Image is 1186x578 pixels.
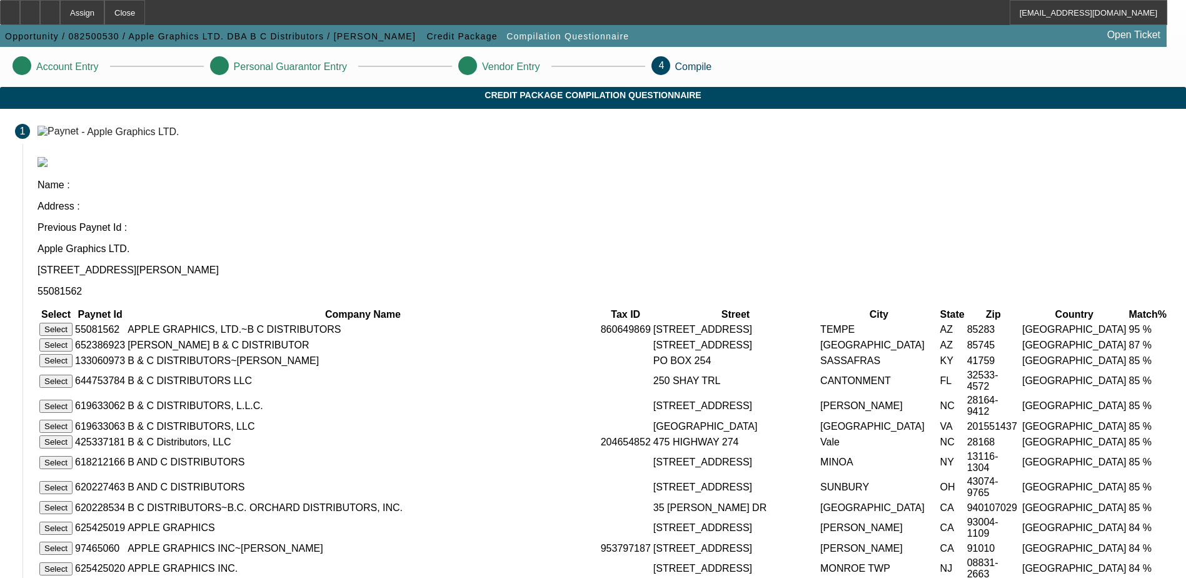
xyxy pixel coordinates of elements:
th: Country [1022,308,1127,321]
td: 618212166 [74,450,126,474]
a: Open Ticket [1102,24,1165,46]
td: 620228534 [74,500,126,515]
th: State [940,308,965,321]
button: Select [39,456,73,469]
td: AZ [940,322,965,337]
button: Select [39,375,73,388]
div: - Apple Graphics LTD. [81,126,179,136]
td: SUNBURY [820,475,938,499]
span: 4 [659,60,665,71]
td: 85 % [1128,450,1167,474]
td: 475 HIGHWAY 274 [653,435,818,449]
td: 32533-4572 [967,369,1020,393]
td: B C DISTRIBUTORS~B.C. ORCHARD DISTRIBUTORS, INC. [127,500,599,515]
p: Address : [38,201,1171,212]
td: 85283 [967,322,1020,337]
button: Select [39,562,73,575]
td: [GEOGRAPHIC_DATA] [1022,394,1127,418]
td: [STREET_ADDRESS] [653,322,818,337]
p: Apple Graphics LTD. [38,243,1171,255]
td: 13116-1304 [967,450,1020,474]
td: 85 % [1128,419,1167,433]
th: Company Name [127,308,599,321]
span: Compilation Questionnaire [506,31,629,41]
td: 619633062 [74,394,126,418]
p: Personal Guarantor Entry [234,61,347,73]
td: [STREET_ADDRESS] [653,450,818,474]
td: NY [940,450,965,474]
td: [GEOGRAPHIC_DATA] [1022,369,1127,393]
td: 84 % [1128,516,1167,540]
th: Select [39,308,73,321]
td: 860649869 [600,322,651,337]
td: 85745 [967,338,1020,352]
p: Vendor Entry [482,61,540,73]
td: B & C DISTRIBUTORS, L.L.C. [127,394,599,418]
img: Paynet [38,126,79,137]
button: Credit Package [424,25,501,48]
td: [PERSON_NAME] [820,394,938,418]
td: [STREET_ADDRESS] [653,475,818,499]
td: APPLE GRAPHICS [127,516,599,540]
th: Zip [967,308,1020,321]
td: 652386923 [74,338,126,352]
td: [GEOGRAPHIC_DATA] [1022,475,1127,499]
td: 204654852 [600,435,651,449]
td: 43074-9765 [967,475,1020,499]
td: [PERSON_NAME] [820,541,938,555]
td: 41759 [967,353,1020,368]
td: [GEOGRAPHIC_DATA] [1022,500,1127,515]
td: [PERSON_NAME] B & C DISTRIBUTOR [127,338,599,352]
td: B & C DISTRIBUTORS~[PERSON_NAME] [127,353,599,368]
td: [PERSON_NAME] [820,516,938,540]
td: [STREET_ADDRESS] [653,394,818,418]
button: Select [39,354,73,367]
span: Opportunity / 082500530 / Apple Graphics LTD. DBA B C Distributors / [PERSON_NAME] [5,31,416,41]
td: 85 % [1128,435,1167,449]
td: MINOA [820,450,938,474]
button: Select [39,522,73,535]
td: 940107029 [967,500,1020,515]
td: NC [940,435,965,449]
td: [GEOGRAPHIC_DATA] [653,419,818,433]
td: FL [940,369,965,393]
td: 250 SHAY TRL [653,369,818,393]
td: 95 % [1128,322,1167,337]
td: [GEOGRAPHIC_DATA] [1022,435,1127,449]
td: [GEOGRAPHIC_DATA] [820,500,938,515]
button: Select [39,338,73,352]
td: B & C DISTRIBUTORS, LLC [127,419,599,433]
th: Tax ID [600,308,651,321]
td: VA [940,419,965,433]
td: 91010 [967,541,1020,555]
td: 97465060 [74,541,126,555]
td: [STREET_ADDRESS] [653,541,818,555]
td: 620227463 [74,475,126,499]
td: TEMPE [820,322,938,337]
td: 85 % [1128,353,1167,368]
td: CA [940,500,965,515]
td: [GEOGRAPHIC_DATA] [1022,338,1127,352]
td: AZ [940,338,965,352]
td: 28168 [967,435,1020,449]
td: 85 % [1128,394,1167,418]
td: SASSAFRAS [820,353,938,368]
td: 625425019 [74,516,126,540]
button: Select [39,542,73,555]
button: Select [39,501,73,514]
span: Credit Package Compilation Questionnaire [9,90,1177,100]
th: Paynet Id [74,308,126,321]
td: 87 % [1128,338,1167,352]
td: CA [940,516,965,540]
button: Compilation Questionnaire [503,25,632,48]
td: CANTONMENT [820,369,938,393]
p: [STREET_ADDRESS][PERSON_NAME] [38,265,1171,276]
td: [STREET_ADDRESS] [653,516,818,540]
button: Select [39,435,73,449]
td: CA [940,541,965,555]
button: Select [39,400,73,413]
td: 55081562 [74,322,126,337]
td: [GEOGRAPHIC_DATA] [1022,419,1127,433]
td: B & C Distributors, LLC [127,435,599,449]
td: 85 % [1128,475,1167,499]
